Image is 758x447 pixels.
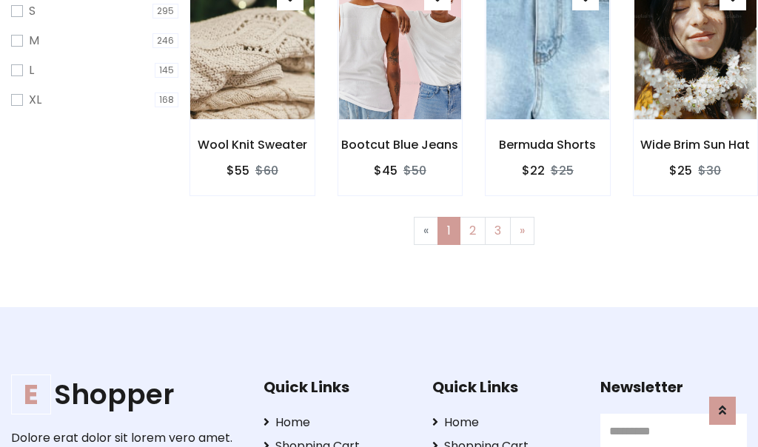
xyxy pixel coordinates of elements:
a: 2 [460,217,486,245]
h5: Quick Links [264,378,410,396]
h6: $45 [374,164,398,178]
a: 1 [437,217,460,245]
a: Home [432,414,579,431]
h6: Bootcut Blue Jeans [338,138,463,152]
del: $50 [403,162,426,179]
span: 145 [155,63,178,78]
label: M [29,32,39,50]
h6: Bermuda Shorts [486,138,610,152]
h6: $55 [227,164,249,178]
a: 3 [485,217,511,245]
span: E [11,374,51,414]
label: XL [29,91,41,109]
span: 295 [152,4,178,19]
span: » [520,222,525,239]
h6: $22 [522,164,545,178]
h6: Wool Knit Sweater [190,138,315,152]
span: 246 [152,33,178,48]
nav: Page navigation [201,217,747,245]
h5: Quick Links [432,378,579,396]
h6: $25 [669,164,692,178]
a: EShopper [11,378,241,411]
del: $30 [698,162,721,179]
h1: Shopper [11,378,241,411]
span: 168 [155,93,178,107]
label: L [29,61,34,79]
del: $25 [551,162,574,179]
del: $60 [255,162,278,179]
h5: Newsletter [600,378,747,396]
label: S [29,2,36,20]
a: Next [510,217,534,245]
a: Home [264,414,410,431]
h6: Wide Brim Sun Hat [634,138,758,152]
